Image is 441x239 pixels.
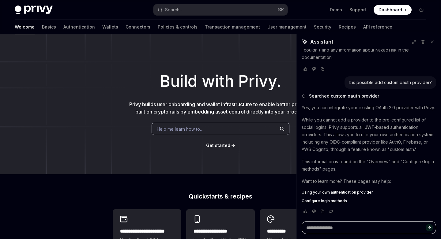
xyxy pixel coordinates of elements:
a: Get started [206,142,230,148]
button: Search...⌘K [153,4,287,15]
span: Configure login methods [302,199,347,203]
p: Yes, you can integrate your existing OAuth 2.0 provider with Privy. [302,104,436,111]
button: Toggle dark mode [417,5,426,15]
button: Searched custom oauth provider [302,93,436,99]
a: Using your own authentication provider [302,190,436,195]
a: Connectors [126,20,150,34]
div: It is possible add custom oauth provider? [349,79,432,86]
p: While you cannot add a provider to the pre-configured list of social logins, Privy supports all J... [302,116,436,153]
p: This information is found on the "Overview" and "Configure login methods" pages. [302,158,436,173]
a: Policies & controls [158,20,198,34]
a: Dashboard [374,5,412,15]
h1: Build with Privy. [10,69,431,93]
span: Dashboard [379,7,402,13]
span: Help me learn how to… [157,126,203,132]
a: Basics [42,20,56,34]
span: Privy builds user onboarding and wallet infrastructure to enable better products built on crypto ... [129,101,312,115]
span: Using your own authentication provider [302,190,373,195]
a: Transaction management [205,20,260,34]
a: API reference [363,20,392,34]
span: Assistant [310,38,333,45]
button: Send message [426,224,433,231]
span: ⌘ K [277,7,284,12]
span: Searched custom oauth provider [309,93,379,99]
a: Demo [330,7,342,13]
a: Authentication [63,20,95,34]
a: Recipes [339,20,356,34]
h2: Quickstarts & recipes [113,193,328,199]
a: Wallets [102,20,118,34]
p: I couldn't find any information about KakaoTalk in the documentation. [302,46,436,61]
div: Search... [165,6,182,13]
a: Welcome [15,20,35,34]
a: Support [349,7,366,13]
img: dark logo [15,6,53,14]
a: User management [267,20,307,34]
a: Configure login methods [302,199,436,203]
a: Security [314,20,331,34]
p: Want to learn more? These pages may help: [302,178,436,185]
